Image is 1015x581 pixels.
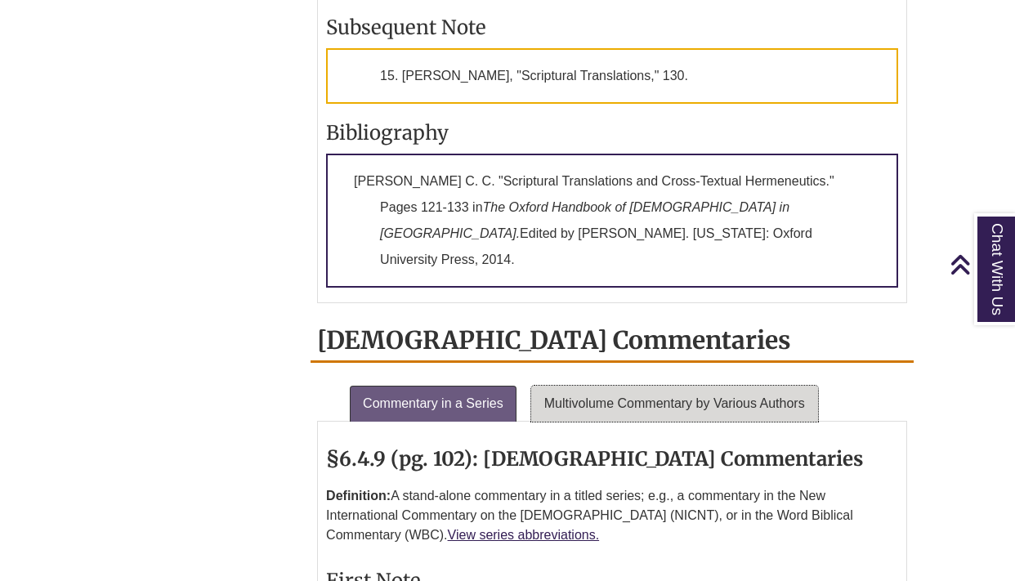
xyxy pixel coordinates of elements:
a: Multivolume Commentary by Various Authors [531,386,818,422]
a: View series abbreviations. [448,528,600,542]
h3: Bibliography [326,120,898,145]
strong: Definition: [326,489,391,503]
strong: §6.4.9 (pg. 102): [DEMOGRAPHIC_DATA] Commentaries [326,446,863,472]
a: Commentary in a Series [350,386,516,422]
a: Back to Top [950,253,1011,275]
h3: Subsequent Note [326,15,898,40]
p: A stand-alone commentary in a titled series; e.g., a commentary in the New International Commenta... [326,480,898,552]
p: [PERSON_NAME] C. C. "Scriptural Translations and Cross-Textual Hermeneutics." Pages 121-133 in Ed... [326,154,898,288]
p: 15. [PERSON_NAME], "Scriptural Translations," 130. [326,48,898,104]
h2: [DEMOGRAPHIC_DATA] Commentaries [311,320,914,363]
em: The Oxford Handbook of [DEMOGRAPHIC_DATA] in [GEOGRAPHIC_DATA]. [380,200,789,240]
